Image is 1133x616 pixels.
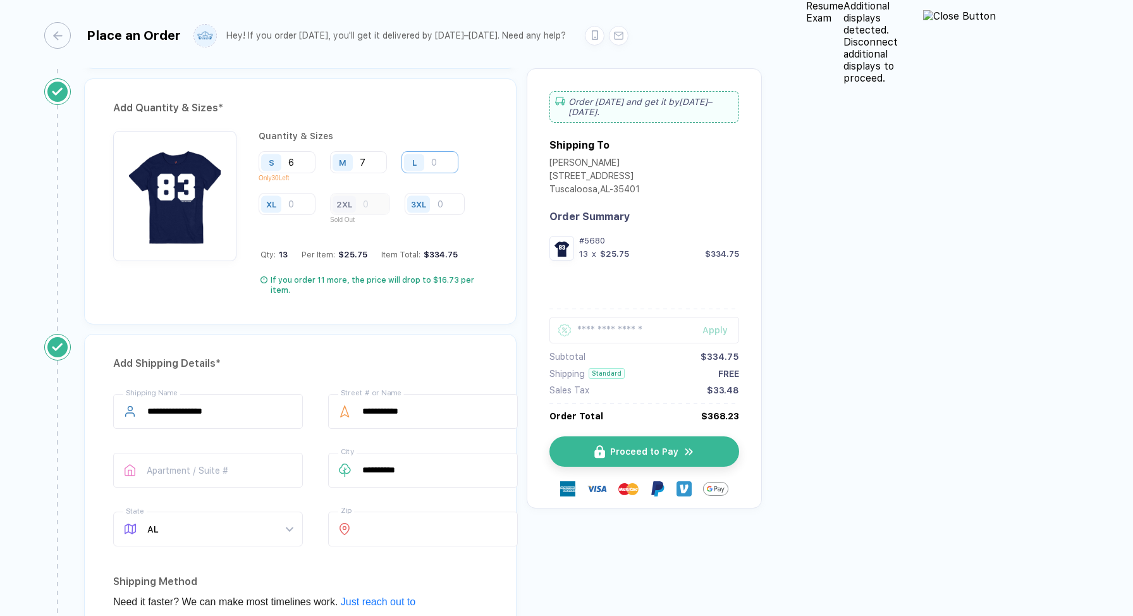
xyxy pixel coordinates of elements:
div: 2XL [336,199,352,209]
div: $25.75 [335,250,367,259]
div: 13 [579,249,588,259]
div: Order Summary [549,211,739,223]
img: c4c6fd62-66bd-4a87-81f9-a481f5ae6e54_nt_front_1758571059959.jpg [119,137,230,248]
button: Apply [687,317,739,343]
div: Standard [589,368,625,379]
img: c4c6fd62-66bd-4a87-81f9-a481f5ae6e54_nt_front_1758571059959.jpg [553,239,571,257]
div: x [591,249,597,259]
div: Shipping To [549,139,609,151]
img: Close Button [923,10,996,22]
img: icon [683,446,695,458]
div: Add Quantity & Sizes [113,98,487,118]
img: visa [587,479,607,499]
div: Shipping Method [113,572,487,592]
div: S [269,157,274,167]
p: Sold Out [330,216,400,223]
div: [PERSON_NAME] [549,157,640,171]
div: M [339,157,346,167]
span: AL [147,512,293,546]
div: Shipping [549,369,585,379]
p: Only 30 Left [259,175,325,182]
div: $368.23 [701,411,739,421]
div: Apply [702,325,739,335]
div: [STREET_ADDRESS] [549,171,640,184]
div: XL [266,199,276,209]
div: Place an Order [87,28,181,43]
div: Hey! If you order [DATE], you'll get it delivered by [DATE]–[DATE]. Need any help? [226,30,566,41]
button: iconProceed to Payicon [549,436,739,467]
div: Add Shipping Details [113,354,487,374]
img: icon [594,445,605,459]
div: $334.75 [701,352,739,362]
img: GPay [703,476,728,502]
span: 13 [276,250,288,259]
img: master-card [618,479,639,499]
div: If you order 11 more, the price will drop to $16.73 per item. [271,275,487,295]
div: Quantity & Sizes [259,131,487,141]
div: #5680 [579,236,739,245]
span: Proceed to Pay [610,447,678,457]
div: Per Item: [302,250,367,259]
img: express [560,481,575,496]
div: Subtotal [549,352,585,362]
div: $33.48 [707,385,739,395]
img: Venmo [677,481,692,496]
div: L [412,157,417,167]
div: $334.75 [420,250,458,259]
div: Order Total [549,411,603,421]
div: $334.75 [705,249,739,259]
div: $25.75 [600,249,629,259]
div: 3XL [411,199,426,209]
div: Item Total: [381,250,458,259]
img: Paypal [650,481,665,496]
div: Qty: [260,250,288,259]
div: Tuscaloosa , AL - 35401 [549,184,640,197]
div: Sales Tax [549,385,589,395]
div: Order [DATE] and get it by [DATE]–[DATE] . [549,91,739,123]
img: user profile [194,25,216,47]
div: FREE [718,369,739,379]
